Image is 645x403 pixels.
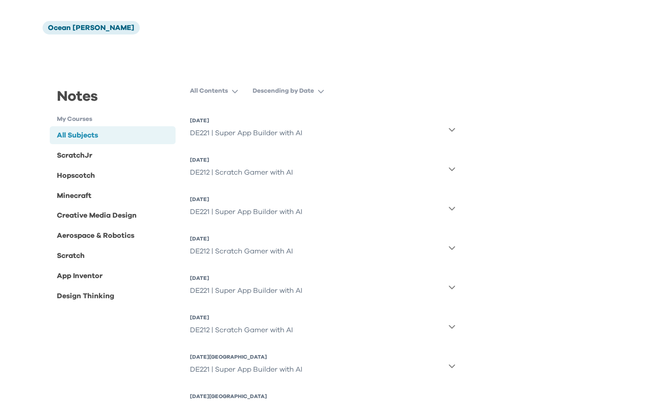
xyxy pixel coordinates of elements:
p: All Contents [190,86,228,95]
div: All Subjects [57,130,98,141]
button: [DATE]DE221 | Super App Builder with AI [190,271,456,303]
div: DE221 | Super App Builder with AI [190,360,302,378]
div: DE212 | Scratch Gamer with AI [190,242,293,260]
div: [DATE] [190,117,302,124]
div: App Inventor [57,270,103,281]
div: ScratchJr [57,150,92,161]
div: DE221 | Super App Builder with AI [190,203,302,221]
div: Minecraft [57,190,91,201]
div: Design Thinking [57,290,114,301]
div: Scratch [57,250,85,261]
h1: My Courses [57,115,176,124]
button: All Contents [190,83,245,99]
div: Notes [50,86,176,115]
div: DE221 | Super App Builder with AI [190,282,302,300]
div: Creative Media Design [57,210,137,221]
div: [DATE] [190,235,293,242]
div: DE221 | Super App Builder with AI [190,124,302,142]
button: [DATE]DE212 | Scratch Gamer with AI [190,153,456,185]
div: [DATE] [190,314,293,321]
div: Hopscotch [57,170,95,180]
div: [DATE][GEOGRAPHIC_DATA] [190,393,293,400]
p: Descending by Date [253,86,314,95]
span: Ocean [PERSON_NAME] [48,24,134,31]
div: [DATE] [190,156,293,163]
div: [DATE] [190,274,302,282]
div: [DATE][GEOGRAPHIC_DATA] [190,353,302,360]
div: DE212 | Scratch Gamer with AI [190,163,293,181]
button: [DATE]DE221 | Super App Builder with AI [190,113,456,146]
div: DE212 | Scratch Gamer with AI [190,321,293,339]
div: Aerospace & Robotics [57,230,134,241]
button: [DATE][GEOGRAPHIC_DATA]DE221 | Super App Builder with AI [190,350,456,382]
button: [DATE]DE221 | Super App Builder with AI [190,192,456,224]
div: [DATE] [190,196,302,203]
button: Descending by Date [253,83,331,99]
button: [DATE]DE212 | Scratch Gamer with AI [190,310,456,343]
button: [DATE]DE212 | Scratch Gamer with AI [190,232,456,264]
